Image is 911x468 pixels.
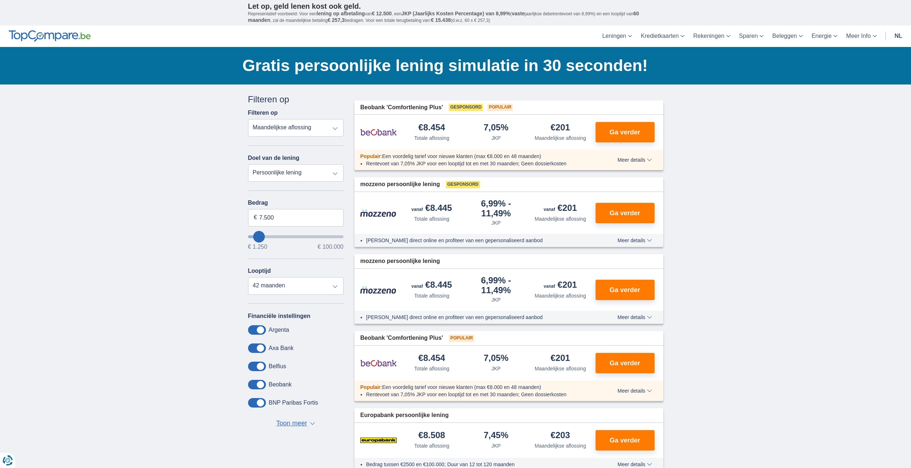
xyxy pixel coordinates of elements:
[360,257,440,266] span: mozzeno persoonlijke lening
[412,204,452,214] div: €8.445
[484,123,508,133] div: 7,05%
[491,365,501,372] div: JKP
[419,431,445,441] div: €8.508
[544,204,577,214] div: €201
[354,384,597,391] div: :
[735,25,768,47] a: Sparen
[612,314,657,320] button: Meer details
[612,157,657,163] button: Meer details
[609,287,640,293] span: Ga verder
[310,422,315,425] span: ▼
[609,210,640,216] span: Ga verder
[617,462,652,467] span: Meer details
[596,353,655,373] button: Ga verder
[248,313,311,319] label: Financiële instellingen
[248,11,663,24] p: Representatief voorbeeld: Voor een van , een ( jaarlijkse debetrentevoet van 8,99%) en een loopti...
[360,411,449,420] span: Europabank persoonlijke lening
[414,365,449,372] div: Totale aflossing
[360,384,381,390] span: Populair
[248,155,299,161] label: Doel van de lening
[419,354,445,363] div: €8.454
[269,363,286,370] label: Belfius
[366,391,591,398] li: Rentevoet van 7,05% JKP voor een looptijd tot en met 30 maanden; Geen dossierkosten
[269,345,294,351] label: Axa Bank
[491,134,501,142] div: JKP
[243,54,663,77] h1: Gratis persoonlijke lening simulatie in 30 seconden!
[248,244,267,250] span: € 1.250
[617,388,652,393] span: Meer details
[248,200,344,206] label: Bedrag
[842,25,881,47] a: Meer Info
[354,153,597,160] div: :
[419,123,445,133] div: €8.454
[248,268,271,274] label: Looptijd
[360,431,397,449] img: product.pl.alt Europabank
[414,442,449,449] div: Totale aflossing
[360,354,397,372] img: product.pl.alt Beobank
[449,335,474,342] span: Populair
[449,104,483,111] span: Gesponsord
[535,292,586,299] div: Maandelijkse aflossing
[276,419,307,428] span: Toon meer
[484,431,508,441] div: 7,45%
[617,315,652,320] span: Meer details
[551,354,570,363] div: €201
[617,157,652,162] span: Meer details
[248,93,344,106] div: Filteren op
[596,203,655,223] button: Ga verder
[318,244,343,250] span: € 100.000
[807,25,842,47] a: Energie
[612,237,657,243] button: Meer details
[484,354,508,363] div: 7,05%
[491,219,501,227] div: JKP
[612,461,657,467] button: Meer details
[366,461,591,468] li: Bedrag tussen €2500 en €100.000; Duur van 12 tot 120 maanden
[401,11,510,16] span: JKP (Jaarlijks Kosten Percentage) van 8,99%
[248,2,663,11] p: Let op, geld lenen kost ook geld.
[535,215,586,223] div: Maandelijkse aflossing
[544,280,577,291] div: €201
[491,442,501,449] div: JKP
[768,25,807,47] a: Beleggen
[596,280,655,300] button: Ga verder
[636,25,689,47] a: Kredietkaarten
[414,292,449,299] div: Totale aflossing
[360,153,381,159] span: Populair
[431,17,451,23] span: € 15.438
[360,103,443,112] span: Beobank 'Comfortlening Plus'
[366,237,591,244] li: [PERSON_NAME] direct online en profiteer van een gepersonaliseerd aanbod
[269,400,318,406] label: BNP Paribas Fortis
[535,134,586,142] div: Maandelijkse aflossing
[487,104,513,111] span: Populair
[360,334,443,342] span: Beobank 'Comfortlening Plus'
[382,153,541,159] span: Een voordelig tarief voor nieuwe klanten (max €8.000 en 48 maanden)
[360,209,397,217] img: product.pl.alt Mozzeno
[360,286,397,294] img: product.pl.alt Mozzeno
[248,235,344,238] input: wantToBorrow
[414,134,449,142] div: Totale aflossing
[248,11,639,23] span: 60 maanden
[366,160,591,167] li: Rentevoet van 7,05% JKP voor een looptijd tot en met 30 maanden; Geen dossierkosten
[269,327,289,333] label: Argenta
[617,238,652,243] span: Meer details
[551,123,570,133] div: €201
[467,276,526,295] div: 6,99%
[382,384,541,390] span: Een voordelig tarief voor nieuwe klanten (max €8.000 en 48 maanden)
[596,122,655,142] button: Ga verder
[269,381,292,388] label: Beobank
[248,110,278,116] label: Filteren op
[612,388,657,394] button: Meer details
[360,123,397,141] img: product.pl.alt Beobank
[254,213,257,222] span: €
[414,215,449,223] div: Totale aflossing
[598,25,636,47] a: Leningen
[327,17,345,23] span: € 257,3
[609,360,640,366] span: Ga verder
[412,280,452,291] div: €8.445
[360,180,440,189] span: mozzeno persoonlijke lening
[551,431,570,441] div: €203
[609,437,640,444] span: Ga verder
[467,199,526,218] div: 6,99%
[890,25,907,47] a: nl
